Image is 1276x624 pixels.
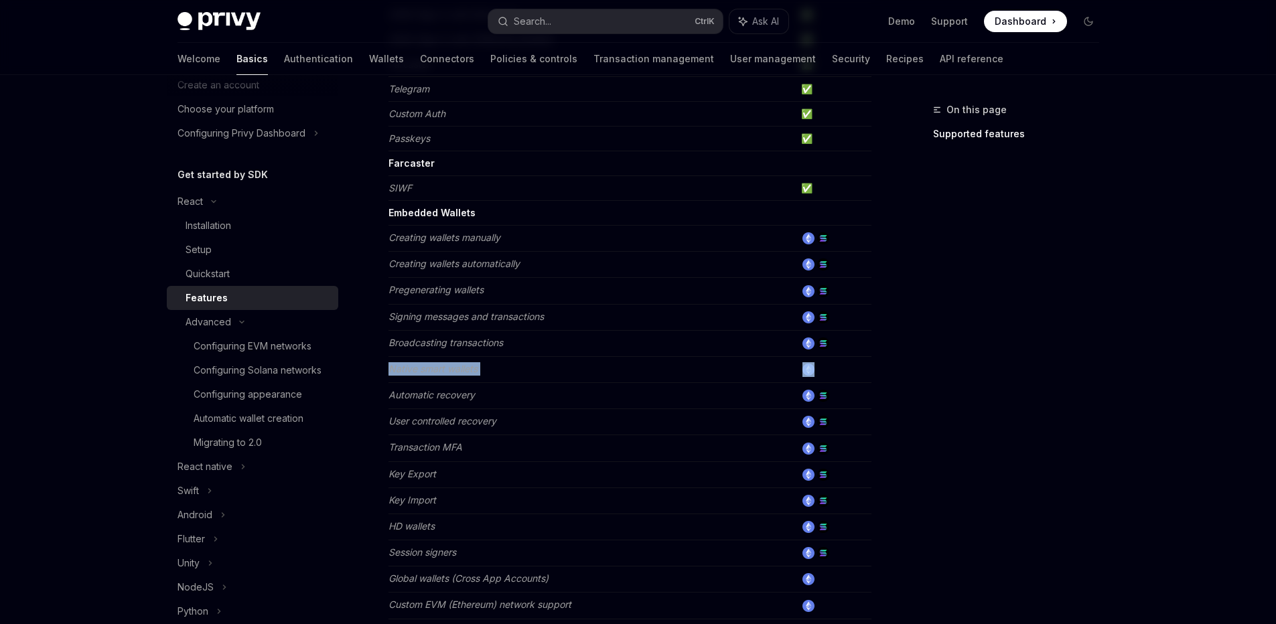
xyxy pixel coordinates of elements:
em: Native smart wallets [388,363,478,374]
span: Ctrl K [695,16,715,27]
a: Security [832,43,870,75]
a: Welcome [178,43,220,75]
em: Passkeys [388,133,430,144]
div: Configuring appearance [194,386,302,402]
div: Features [186,290,228,306]
img: solana.png [817,495,829,507]
a: Installation [167,214,338,238]
div: Migrating to 2.0 [194,435,262,451]
img: ethereum.png [802,285,814,297]
a: User management [730,43,816,75]
em: Pregenerating wallets [388,284,484,295]
em: Key Import [388,494,436,505]
img: ethereum.png [802,337,814,349]
a: Wallets [369,43,404,75]
a: Automatic wallet creation [167,406,338,431]
span: On this page [946,102,1007,118]
img: ethereum.png [802,469,814,481]
button: Ask AI [729,9,788,33]
strong: Farcaster [388,157,435,169]
span: Dashboard [995,15,1046,28]
img: ethereum.png [802,311,814,323]
img: ethereum.png [802,232,814,244]
h5: Get started by SDK [178,167,268,183]
a: Connectors [420,43,474,75]
em: Broadcasting transactions [388,337,503,348]
div: Setup [186,242,212,258]
em: HD wallets [388,520,435,532]
img: solana.png [817,337,829,349]
a: Recipes [886,43,924,75]
img: ethereum.png [802,521,814,533]
img: solana.png [817,258,829,270]
a: Transaction management [593,43,714,75]
div: Choose your platform [178,101,274,117]
img: ethereum.png [802,573,814,585]
a: Dashboard [984,11,1067,32]
img: solana.png [817,416,829,428]
td: ✅ [796,127,871,151]
a: Configuring EVM networks [167,334,338,358]
em: Transaction MFA [388,441,462,453]
em: Custom Auth [388,108,445,119]
img: dark logo [178,12,261,31]
a: Basics [236,43,268,75]
div: Configuring Solana networks [194,362,322,378]
a: Support [931,15,968,28]
div: React native [178,459,232,475]
img: solana.png [817,521,829,533]
button: Toggle dark mode [1078,11,1099,32]
div: Swift [178,483,199,499]
a: Features [167,286,338,310]
img: ethereum.png [802,600,814,612]
img: ethereum.png [802,495,814,507]
img: ethereum.png [802,364,814,376]
img: solana.png [817,443,829,455]
a: Configuring appearance [167,382,338,406]
img: solana.png [817,232,829,244]
a: Migrating to 2.0 [167,431,338,455]
em: Key Export [388,468,436,479]
div: Android [178,507,212,523]
a: Demo [888,15,915,28]
div: Python [178,603,208,619]
a: Authentication [284,43,353,75]
div: Configuring EVM networks [194,338,311,354]
strong: Embedded Wallets [388,207,476,218]
div: Quickstart [186,266,230,282]
em: Signing messages and transactions [388,311,544,322]
div: Configuring Privy Dashboard [178,125,305,141]
img: ethereum.png [802,547,814,559]
a: Supported features [933,123,1110,145]
em: Automatic recovery [388,389,475,400]
em: Global wallets (Cross App Accounts) [388,572,549,584]
img: solana.png [817,547,829,559]
em: Creating wallets automatically [388,258,520,269]
em: Creating wallets manually [388,232,500,243]
td: ✅ [796,176,871,201]
em: Custom EVM (Ethereum) network support [388,599,571,610]
em: Telegram [388,83,429,94]
div: Unity [178,555,200,571]
a: Quickstart [167,262,338,286]
img: solana.png [817,311,829,323]
a: Setup [167,238,338,262]
em: User controlled recovery [388,415,496,426]
div: Installation [186,218,231,234]
img: ethereum.png [802,416,814,428]
a: Configuring Solana networks [167,358,338,382]
div: Advanced [186,314,231,330]
img: ethereum.png [802,443,814,455]
td: ✅ [796,102,871,127]
button: Search...CtrlK [488,9,723,33]
img: ethereum.png [802,390,814,402]
img: solana.png [817,469,829,481]
div: Flutter [178,531,205,547]
div: Search... [514,13,551,29]
a: Choose your platform [167,97,338,121]
img: ethereum.png [802,258,814,270]
span: Ask AI [752,15,779,28]
em: SIWF [388,182,412,193]
td: ✅ [796,77,871,102]
div: Automatic wallet creation [194,410,303,426]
